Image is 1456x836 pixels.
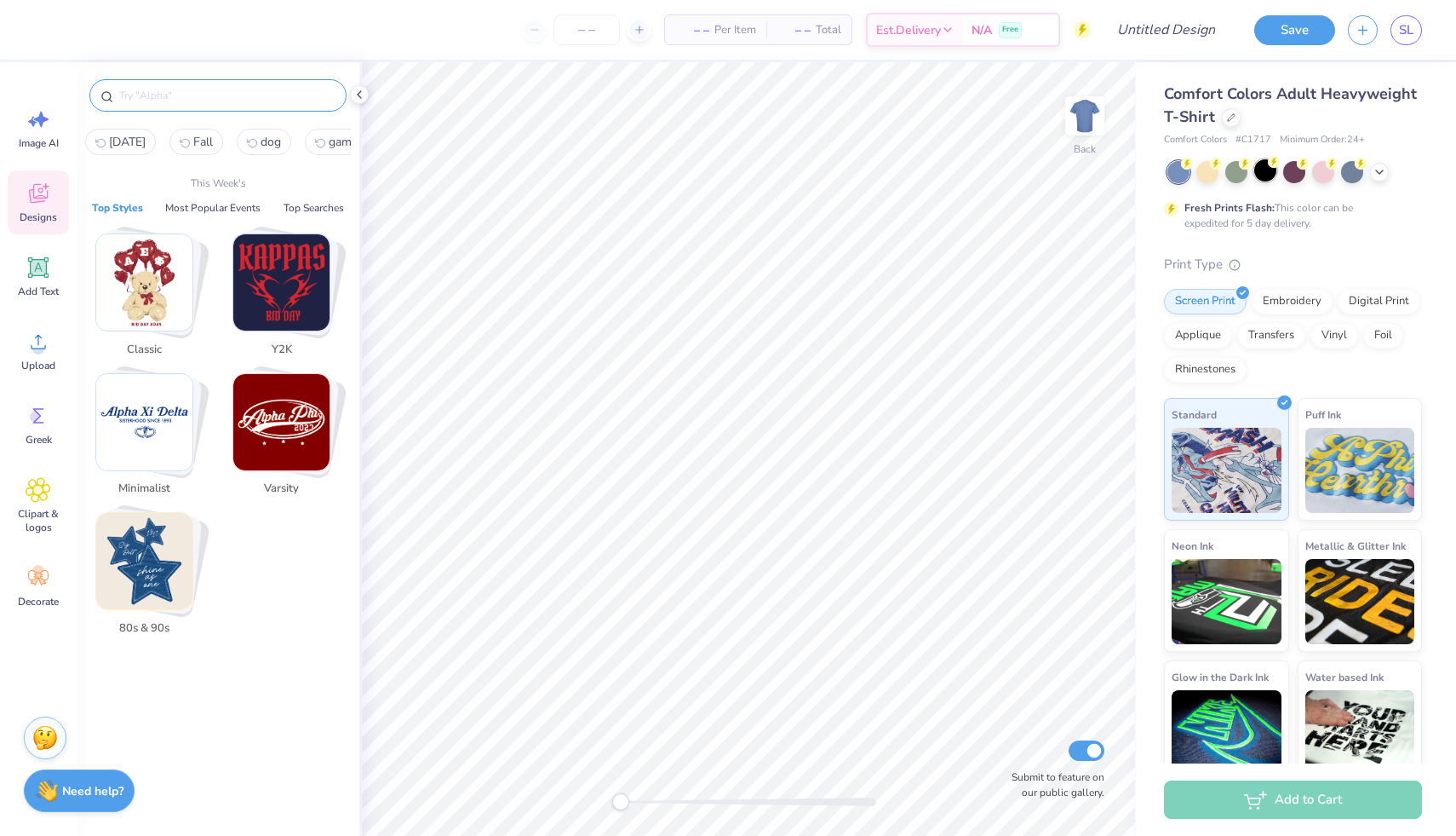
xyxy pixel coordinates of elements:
div: Transfers [1237,323,1305,349]
button: Save [1254,15,1335,45]
span: Est. Delivery [876,21,941,39]
span: Greek [26,433,52,447]
img: Back [1068,99,1102,133]
img: Metallic & Glitter Ink [1305,559,1415,644]
span: – – [777,21,811,39]
button: Top Searches [278,199,349,216]
p: This Week's [191,176,246,191]
button: Top Styles [87,199,148,216]
span: Minimalist [117,481,172,498]
span: Decorate [18,595,59,608]
img: Classic [96,234,192,331]
img: Water based Ink [1305,690,1415,775]
div: Foil [1363,323,1403,349]
div: Embroidery [1252,289,1333,314]
span: Total [816,21,841,39]
span: Clipart & logos [10,507,66,534]
div: Applique [1164,323,1232,349]
img: Standard [1172,428,1281,513]
img: 80s & 90s [96,513,192,609]
img: Minimalist [96,374,192,470]
img: Neon Ink [1172,559,1281,644]
img: Varsity [233,374,330,470]
span: Free [1002,24,1018,36]
label: Submit to feature on our public gallery. [1002,770,1104,800]
span: dog [261,134,281,150]
div: Screen Print [1164,289,1247,314]
span: # C1717 [1235,133,1271,147]
div: Print Type [1164,255,1422,274]
span: Comfort Colors [1164,133,1227,147]
span: Image AI [19,136,59,150]
div: Rhinestones [1164,357,1247,383]
img: Puff Ink [1305,428,1415,513]
span: game [329,134,358,150]
span: Minimum Order: 24 + [1280,133,1365,147]
img: Glow in the Dark Ink [1172,690,1281,775]
span: Upload [21,359,55,372]
span: Per Item [714,21,756,39]
button: Most Popular Events [160,199,266,216]
button: Stack Card Button Y2K [222,234,351,365]
div: Digital Print [1338,289,1420,314]
button: Fall1 [169,129,223,155]
button: Stack Card Button 80s & 90s [85,512,214,643]
input: Untitled Design [1103,13,1229,47]
span: Add Text [18,285,59,298]
span: Water based Ink [1305,668,1384,686]
span: Varsity [254,481,309,498]
span: Y2K [254,342,309,359]
input: Try "Alpha" [118,87,335,104]
span: Fall [193,134,213,150]
span: 80s & 90s [117,620,172,637]
span: Standard [1172,406,1217,424]
button: game3 [305,129,368,155]
strong: Need help? [62,783,123,799]
span: Glow in the Dark Ink [1172,668,1269,686]
input: – – [553,14,620,45]
span: SL [1399,20,1413,40]
img: Y2K [233,234,330,331]
button: Stack Card Button Classic [85,234,214,365]
button: halloween0 [85,129,156,155]
span: Metallic & Glitter Ink [1305,537,1406,555]
a: SL [1390,15,1422,45]
span: N/A [972,21,992,39]
div: This color can be expedited for 5 day delivery. [1184,200,1394,231]
div: Accessibility label [612,793,629,810]
div: Vinyl [1310,323,1358,349]
span: [DATE] [109,134,146,150]
button: Stack Card Button Varsity [222,373,351,504]
button: Stack Card Button Minimalist [85,373,214,504]
button: dog2 [237,129,291,155]
span: Classic [117,342,172,359]
strong: Fresh Prints Flash: [1184,201,1275,215]
span: Comfort Colors Adult Heavyweight T-Shirt [1164,84,1417,127]
span: Puff Ink [1305,406,1341,424]
span: Designs [20,210,57,224]
span: Neon Ink [1172,537,1213,555]
span: – – [675,21,709,39]
div: Back [1074,141,1096,157]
